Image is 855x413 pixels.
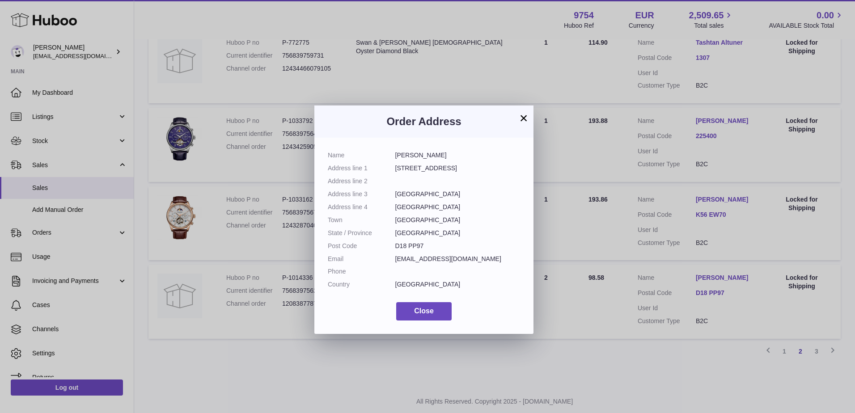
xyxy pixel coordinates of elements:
[328,216,395,224] dt: Town
[328,267,395,276] dt: Phone
[395,242,521,250] dd: D18 PP97
[328,151,395,160] dt: Name
[518,113,529,123] button: ×
[328,177,395,185] dt: Address line 2
[328,114,520,129] h3: Order Address
[395,164,521,173] dd: [STREET_ADDRESS]
[328,190,395,198] dt: Address line 3
[328,164,395,173] dt: Address line 1
[328,280,395,289] dt: Country
[395,203,521,211] dd: [GEOGRAPHIC_DATA]
[328,255,395,263] dt: Email
[395,229,521,237] dd: [GEOGRAPHIC_DATA]
[328,242,395,250] dt: Post Code
[414,307,434,315] span: Close
[328,229,395,237] dt: State / Province
[395,190,521,198] dd: [GEOGRAPHIC_DATA]
[328,203,395,211] dt: Address line 4
[395,216,521,224] dd: [GEOGRAPHIC_DATA]
[396,302,452,320] button: Close
[395,280,521,289] dd: [GEOGRAPHIC_DATA]
[395,151,521,160] dd: [PERSON_NAME]
[395,255,521,263] dd: [EMAIL_ADDRESS][DOMAIN_NAME]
